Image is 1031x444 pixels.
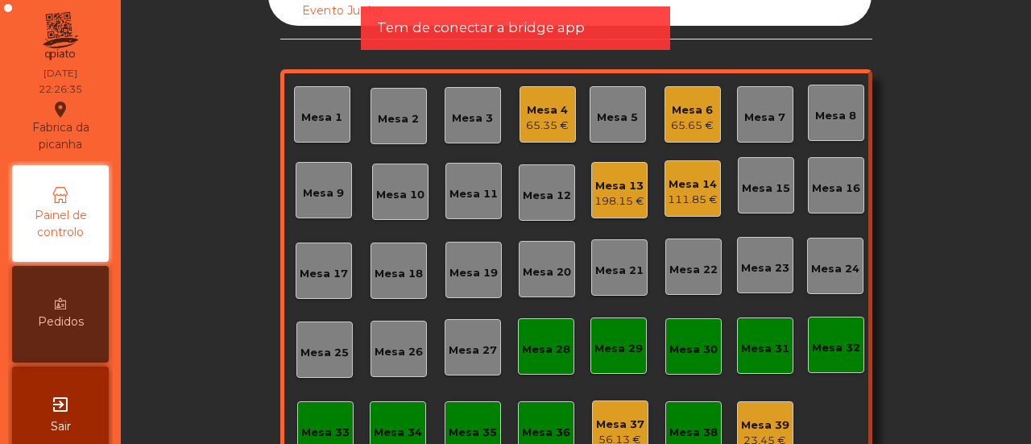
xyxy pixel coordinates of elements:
[449,342,497,359] div: Mesa 27
[377,18,585,38] span: Tem de conectar a bridge app
[452,110,493,127] div: Mesa 3
[671,102,714,118] div: Mesa 6
[300,266,348,282] div: Mesa 17
[594,193,644,210] div: 198.15 €
[741,260,789,276] div: Mesa 23
[51,418,71,435] span: Sair
[669,262,718,278] div: Mesa 22
[303,185,344,201] div: Mesa 9
[449,265,498,281] div: Mesa 19
[378,111,419,127] div: Mesa 2
[526,118,569,134] div: 65.35 €
[597,110,638,126] div: Mesa 5
[301,425,350,441] div: Mesa 33
[742,181,790,197] div: Mesa 15
[594,341,643,357] div: Mesa 29
[301,110,342,126] div: Mesa 1
[671,118,714,134] div: 65.65 €
[741,417,789,434] div: Mesa 39
[522,342,570,358] div: Mesa 28
[811,261,859,277] div: Mesa 24
[16,207,105,241] span: Painel de controlo
[523,264,571,280] div: Mesa 20
[669,425,718,441] div: Mesa 38
[815,108,856,124] div: Mesa 8
[522,425,570,441] div: Mesa 36
[744,110,785,126] div: Mesa 7
[449,186,498,202] div: Mesa 11
[449,425,497,441] div: Mesa 35
[375,344,423,360] div: Mesa 26
[51,100,70,119] i: location_on
[812,181,860,197] div: Mesa 16
[13,100,108,153] div: Fabrica da picanha
[375,266,423,282] div: Mesa 18
[526,102,569,118] div: Mesa 4
[38,313,84,330] span: Pedidos
[669,342,718,358] div: Mesa 30
[595,263,644,279] div: Mesa 21
[596,417,644,433] div: Mesa 37
[741,341,789,357] div: Mesa 31
[376,187,424,203] div: Mesa 10
[668,176,718,193] div: Mesa 14
[374,425,422,441] div: Mesa 34
[40,8,80,64] img: qpiato
[594,178,644,194] div: Mesa 13
[812,340,860,356] div: Mesa 32
[668,192,718,208] div: 111.85 €
[523,188,571,204] div: Mesa 12
[51,395,70,414] i: exit_to_app
[39,82,82,97] div: 22:26:35
[300,345,349,361] div: Mesa 25
[43,66,77,81] div: [DATE]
